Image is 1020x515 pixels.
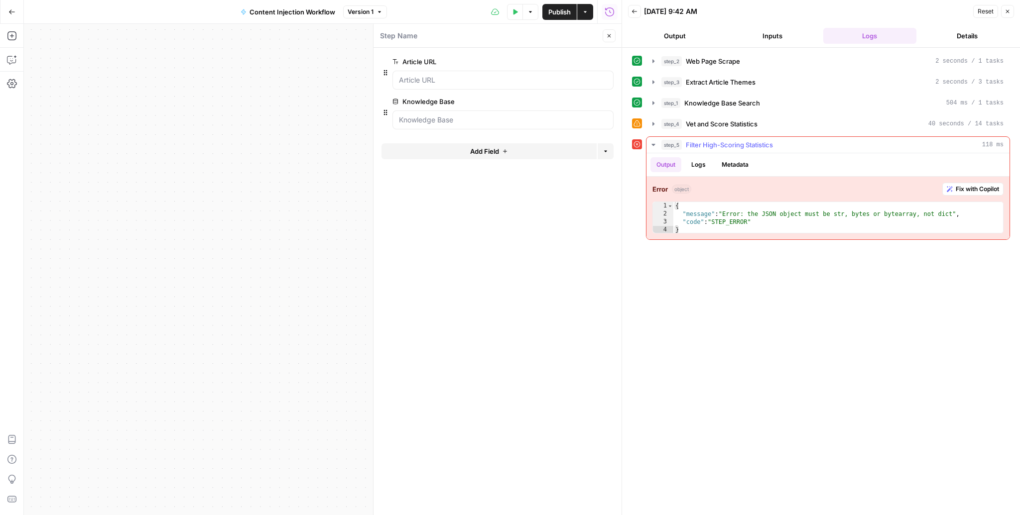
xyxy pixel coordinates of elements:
[685,157,712,172] button: Logs
[946,99,1004,107] span: 504 ms / 1 tasks
[470,146,499,156] span: Add Field
[250,7,335,17] span: Content Injection Workflow
[348,7,374,16] span: Version 1
[661,56,682,66] span: step_2
[399,115,607,125] input: Knowledge Base
[935,78,1004,87] span: 2 seconds / 3 tasks
[653,218,673,226] div: 3
[684,98,760,108] span: Knowledge Base Search
[653,210,673,218] div: 2
[716,157,755,172] button: Metadata
[399,75,607,85] input: Article URL
[982,140,1004,149] span: 118 ms
[672,185,691,194] span: object
[956,185,999,194] span: Fix with Copilot
[686,119,758,129] span: Vet and Score Statistics
[942,183,1004,196] button: Fix with Copilot
[661,77,682,87] span: step_3
[650,157,681,172] button: Output
[928,119,1004,128] span: 40 seconds / 14 tasks
[628,28,722,44] button: Output
[646,116,1010,132] button: 40 seconds / 14 tasks
[646,74,1010,90] button: 2 seconds / 3 tasks
[978,7,994,16] span: Reset
[392,57,557,67] label: Article URL
[823,28,917,44] button: Logs
[646,95,1010,111] button: 504 ms / 1 tasks
[686,140,773,150] span: Filter High-Scoring Statistics
[686,77,756,87] span: Extract Article Themes
[542,4,577,20] button: Publish
[646,153,1010,239] div: 118 ms
[661,98,680,108] span: step_1
[661,140,682,150] span: step_5
[726,28,819,44] button: Inputs
[920,28,1014,44] button: Details
[973,5,998,18] button: Reset
[548,7,571,17] span: Publish
[646,53,1010,69] button: 2 seconds / 1 tasks
[343,5,387,18] button: Version 1
[653,226,673,234] div: 4
[686,56,740,66] span: Web Page Scrape
[661,119,682,129] span: step_4
[652,184,668,194] strong: Error
[392,97,557,106] label: Knowledge Base
[653,202,673,210] div: 1
[935,57,1004,66] span: 2 seconds / 1 tasks
[382,143,597,159] button: Add Field
[235,4,341,20] button: Content Injection Workflow
[646,137,1010,153] button: 118 ms
[667,202,673,210] span: Toggle code folding, rows 1 through 4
